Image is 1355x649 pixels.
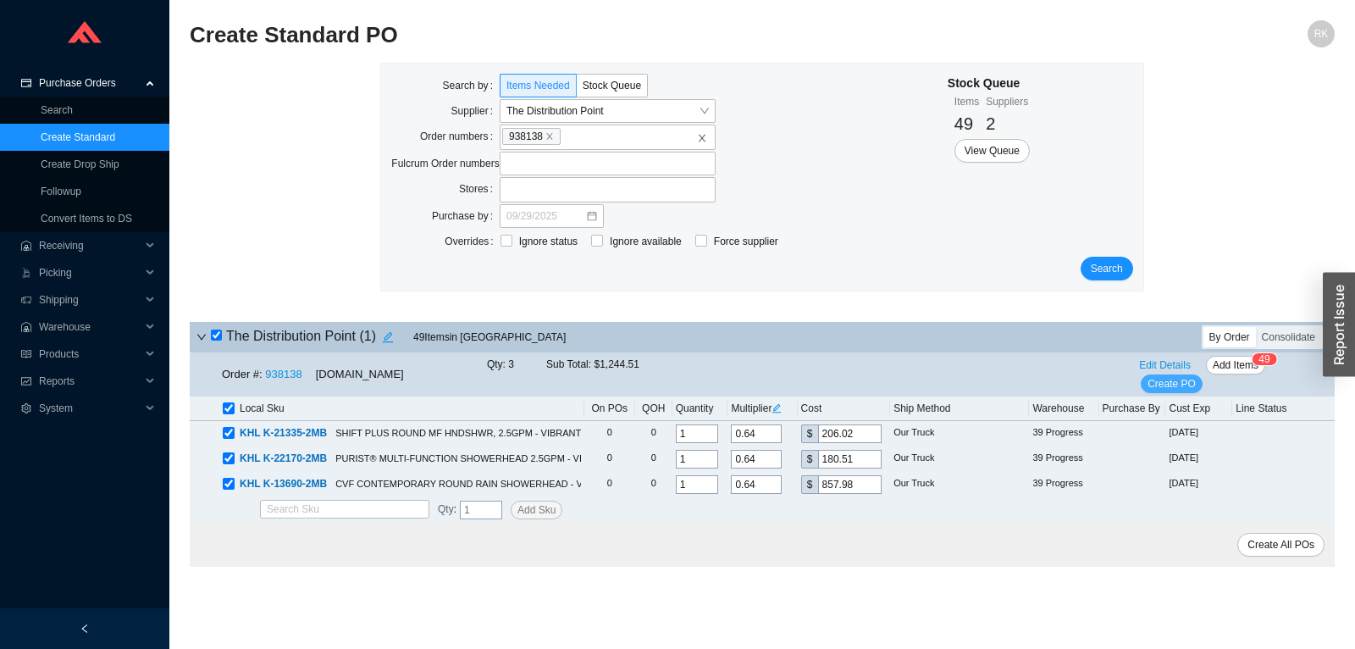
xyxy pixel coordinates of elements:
span: Force supplier [707,233,785,250]
a: Create Standard [41,131,115,143]
a: Search [41,104,73,116]
td: Our Truck [890,472,1029,497]
div: By Order [1203,327,1256,347]
div: Suppliers [986,93,1028,110]
span: ( 1 ) [359,329,376,343]
span: $1,244.51 [594,358,639,370]
td: 0 [635,472,672,497]
th: Cust Exp [1165,397,1232,421]
th: Purchase By [1099,397,1166,421]
span: KHL K-21335-2MB [240,427,327,439]
span: KHL K-13690-2MB [240,478,327,490]
td: Our Truck [890,421,1029,447]
label: Stores [459,177,500,201]
td: 0 [584,472,635,497]
span: 2 [986,114,995,133]
div: Multiplier [731,400,794,417]
button: Create PO [1141,374,1203,393]
td: 39 Progress [1029,447,1098,472]
span: close [697,133,707,143]
td: 39 Progress [1029,472,1098,497]
span: setting [20,403,32,413]
th: Cost [798,397,891,421]
span: Warehouse [39,313,141,341]
td: [DATE] [1165,447,1232,472]
button: Add Sku [511,501,562,519]
span: Sub Total: [546,358,591,370]
span: System [39,395,141,422]
span: : [438,501,456,519]
span: 9 [1264,353,1270,365]
div: $ [801,450,818,469]
span: Reports [39,368,141,395]
button: Create All POs [1237,533,1325,557]
span: Products [39,341,141,368]
span: Create PO [1148,375,1196,392]
div: $ [801,424,818,443]
span: Picking [39,259,141,286]
td: 0 [584,447,635,472]
h2: Create Standard PO [190,20,1048,50]
button: View Queue [954,139,1030,163]
span: Shipping [39,286,141,313]
td: 0 [635,421,672,447]
span: The Distribution Point [506,100,709,122]
div: $ [801,475,818,494]
span: edit [772,403,782,413]
th: Warehouse [1029,397,1098,421]
sup: 49 [1252,353,1276,365]
div: Stock Queue [948,74,1030,93]
span: Create All POs [1247,536,1314,553]
label: Search by [443,74,500,97]
button: Search [1081,257,1133,280]
span: Order #: [222,368,263,380]
th: On POs [584,397,635,421]
span: down [196,332,207,342]
td: [DATE] [1165,421,1232,447]
span: read [20,349,32,359]
span: PURIST® MULTI-FUNCTION SHOWERHEAD 2.5GPM - VIBRANT BRUSHED MODERNE BRASS [335,453,745,463]
td: Our Truck [890,447,1029,472]
input: 1 [460,501,502,519]
span: close [545,132,554,141]
a: Create Drop Ship [41,158,119,170]
span: Edit Details [1139,357,1191,374]
td: 0 [635,447,672,472]
a: Followup [41,186,81,197]
td: 0 [584,421,635,447]
td: 39 Progress [1029,421,1098,447]
span: Purchase Orders [39,69,141,97]
span: credit-card [20,78,32,88]
span: 938138 [502,128,561,145]
button: Add Items [1206,356,1265,374]
span: Local Sku [240,400,285,417]
span: Ignore available [603,233,689,250]
label: Supplier: [451,99,500,123]
th: Ship Method [890,397,1029,421]
span: 49 Item s in [GEOGRAPHIC_DATA] [413,329,566,346]
h4: The Distribution Point [211,325,400,349]
span: Add Items [1213,357,1258,374]
span: Ignore status [512,233,584,250]
span: KHL K-22170-2MB [240,452,327,464]
span: SHIFT PLUS ROUND MF HNDSHWR, 2.5GPM - VIBRANT BRUSHED MODERNE BRASS [335,428,713,438]
span: 49 [954,114,973,133]
td: [DATE] [1165,472,1232,497]
button: edit [376,325,400,349]
span: RK [1314,20,1329,47]
span: Qty: [487,358,506,370]
div: Items [954,93,979,110]
span: Qty [438,503,454,515]
th: QOH [635,397,672,421]
div: Consolidate [1256,327,1321,347]
span: Stock Queue [583,80,641,92]
span: CVF CONTEMPORARY ROUND RAIN SHOWERHEAD - VIBRANT BRUSHED MODERNE BRASS [335,479,749,489]
span: Search [1091,260,1123,277]
label: Purchase by [432,204,500,228]
input: 938138closeclose [563,127,575,146]
span: edit [377,331,399,343]
span: 4 [1258,353,1264,365]
a: 938138 [265,368,301,380]
input: 09/29/2025 [506,208,585,225]
span: Receiving [39,232,141,259]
